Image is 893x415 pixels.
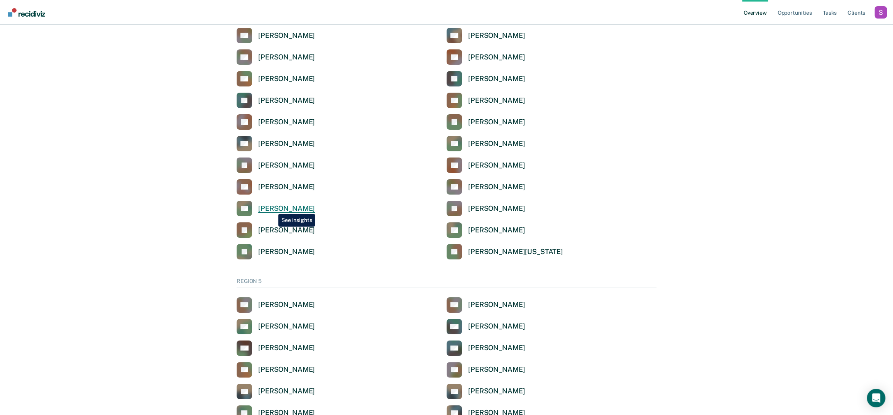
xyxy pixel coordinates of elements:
[446,201,525,216] a: [PERSON_NAME]
[258,183,315,191] div: [PERSON_NAME]
[468,75,525,83] div: [PERSON_NAME]
[446,297,525,313] a: [PERSON_NAME]
[237,93,315,108] a: [PERSON_NAME]
[446,158,525,173] a: [PERSON_NAME]
[258,344,315,352] div: [PERSON_NAME]
[446,28,525,43] a: [PERSON_NAME]
[446,93,525,108] a: [PERSON_NAME]
[446,71,525,86] a: [PERSON_NAME]
[446,49,525,65] a: [PERSON_NAME]
[237,114,315,130] a: [PERSON_NAME]
[237,136,315,151] a: [PERSON_NAME]
[867,389,885,407] div: Open Intercom Messenger
[446,362,525,378] a: [PERSON_NAME]
[237,49,315,65] a: [PERSON_NAME]
[258,300,315,309] div: [PERSON_NAME]
[258,322,315,331] div: [PERSON_NAME]
[446,384,525,399] a: [PERSON_NAME]
[258,118,315,127] div: [PERSON_NAME]
[237,201,315,216] a: [PERSON_NAME]
[258,387,315,396] div: [PERSON_NAME]
[468,344,525,352] div: [PERSON_NAME]
[237,244,315,259] a: [PERSON_NAME]
[468,204,525,213] div: [PERSON_NAME]
[237,340,315,356] a: [PERSON_NAME]
[468,300,525,309] div: [PERSON_NAME]
[468,31,525,40] div: [PERSON_NAME]
[468,53,525,62] div: [PERSON_NAME]
[237,278,656,288] div: REGION 5
[446,179,525,195] a: [PERSON_NAME]
[237,222,315,238] a: [PERSON_NAME]
[258,226,315,235] div: [PERSON_NAME]
[446,114,525,130] a: [PERSON_NAME]
[258,75,315,83] div: [PERSON_NAME]
[468,183,525,191] div: [PERSON_NAME]
[468,118,525,127] div: [PERSON_NAME]
[237,71,315,86] a: [PERSON_NAME]
[237,28,315,43] a: [PERSON_NAME]
[258,247,315,256] div: [PERSON_NAME]
[468,96,525,105] div: [PERSON_NAME]
[237,179,315,195] a: [PERSON_NAME]
[258,365,315,374] div: [PERSON_NAME]
[237,384,315,399] a: [PERSON_NAME]
[8,8,45,17] img: Recidiviz
[258,53,315,62] div: [PERSON_NAME]
[237,297,315,313] a: [PERSON_NAME]
[258,96,315,105] div: [PERSON_NAME]
[258,161,315,170] div: [PERSON_NAME]
[468,161,525,170] div: [PERSON_NAME]
[468,139,525,148] div: [PERSON_NAME]
[258,204,315,213] div: [PERSON_NAME]
[468,247,563,256] div: [PERSON_NAME][US_STATE]
[446,244,563,259] a: [PERSON_NAME][US_STATE]
[468,387,525,396] div: [PERSON_NAME]
[237,319,315,334] a: [PERSON_NAME]
[446,319,525,334] a: [PERSON_NAME]
[237,158,315,173] a: [PERSON_NAME]
[446,340,525,356] a: [PERSON_NAME]
[446,136,525,151] a: [PERSON_NAME]
[468,226,525,235] div: [PERSON_NAME]
[446,222,525,238] a: [PERSON_NAME]
[258,139,315,148] div: [PERSON_NAME]
[237,362,315,378] a: [PERSON_NAME]
[258,31,315,40] div: [PERSON_NAME]
[874,6,887,19] button: Profile dropdown button
[468,322,525,331] div: [PERSON_NAME]
[468,365,525,374] div: [PERSON_NAME]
